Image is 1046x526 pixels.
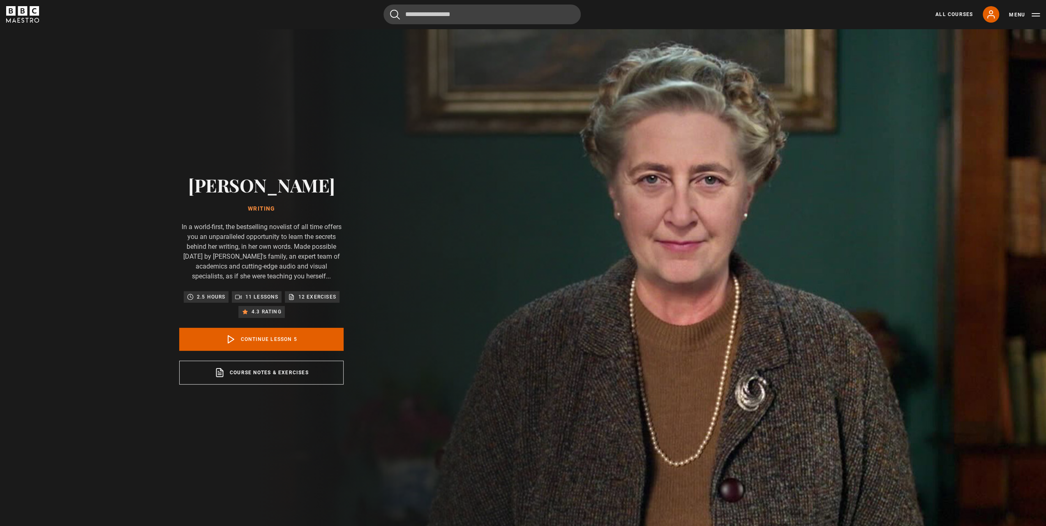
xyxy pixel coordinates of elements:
a: All Courses [935,11,973,18]
p: 12 exercises [298,293,336,301]
p: 4.3 rating [252,308,282,316]
a: Continue lesson 5 [179,328,344,351]
h2: [PERSON_NAME] [179,174,344,195]
input: Search [383,5,581,24]
button: Toggle navigation [1009,11,1040,19]
p: 2.5 hours [197,293,226,301]
button: Submit the search query [390,9,400,20]
p: 11 lessons [245,293,278,301]
svg: BBC Maestro [6,6,39,23]
h1: Writing [179,206,344,212]
p: In a world-first, the bestselling novelist of all time offers you an unparalleled opportunity to ... [179,222,344,281]
a: Course notes & exercises [179,361,344,385]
